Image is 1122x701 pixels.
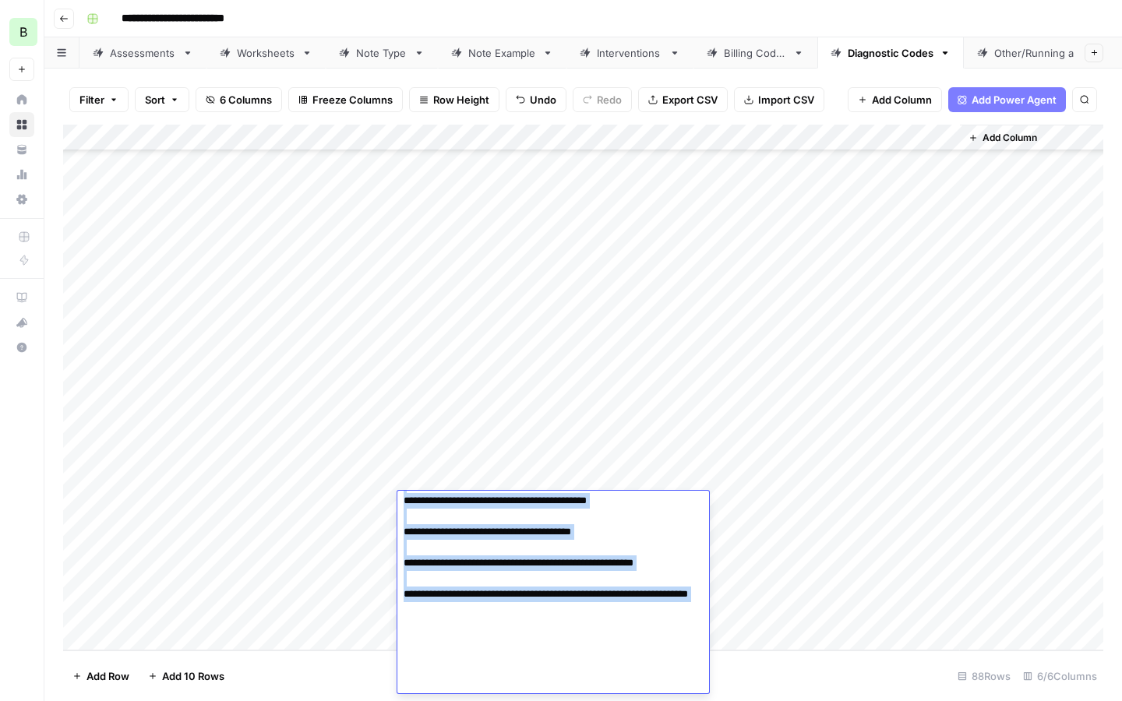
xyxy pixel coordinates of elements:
[135,87,189,112] button: Sort
[983,131,1037,145] span: Add Column
[9,335,34,360] button: Help + Support
[758,92,814,107] span: Import CSV
[409,87,499,112] button: Row Height
[312,92,393,107] span: Freeze Columns
[9,310,34,335] button: What's new?
[79,92,104,107] span: Filter
[9,162,34,187] a: Usage
[288,87,403,112] button: Freeze Columns
[693,37,817,69] a: Billing Codes
[638,87,728,112] button: Export CSV
[9,187,34,212] a: Settings
[9,87,34,112] a: Home
[848,87,942,112] button: Add Column
[206,37,326,69] a: Worksheets
[9,137,34,162] a: Your Data
[566,37,693,69] a: Interventions
[110,45,176,61] div: Assessments
[145,92,165,107] span: Sort
[9,285,34,310] a: AirOps Academy
[220,92,272,107] span: 6 Columns
[972,92,1057,107] span: Add Power Agent
[597,45,663,61] div: Interventions
[817,37,964,69] a: Diagnostic Codes
[326,37,438,69] a: Note Type
[573,87,632,112] button: Redo
[162,668,224,684] span: Add 10 Rows
[506,87,566,112] button: Undo
[19,23,27,41] span: B
[9,112,34,137] a: Browse
[662,92,718,107] span: Export CSV
[468,45,536,61] div: Note Example
[734,87,824,112] button: Import CSV
[79,37,206,69] a: Assessments
[196,87,282,112] button: 6 Columns
[948,87,1066,112] button: Add Power Agent
[872,92,932,107] span: Add Column
[530,92,556,107] span: Undo
[724,45,787,61] div: Billing Codes
[994,45,1117,61] div: Other/Running a Practice
[356,45,408,61] div: Note Type
[433,92,489,107] span: Row Height
[86,668,129,684] span: Add Row
[10,311,34,334] div: What's new?
[597,92,622,107] span: Redo
[962,128,1043,148] button: Add Column
[139,664,234,689] button: Add 10 Rows
[438,37,566,69] a: Note Example
[63,664,139,689] button: Add Row
[9,12,34,51] button: Workspace: Blueprint
[69,87,129,112] button: Filter
[848,45,933,61] div: Diagnostic Codes
[951,664,1017,689] div: 88 Rows
[237,45,295,61] div: Worksheets
[1017,664,1103,689] div: 6/6 Columns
